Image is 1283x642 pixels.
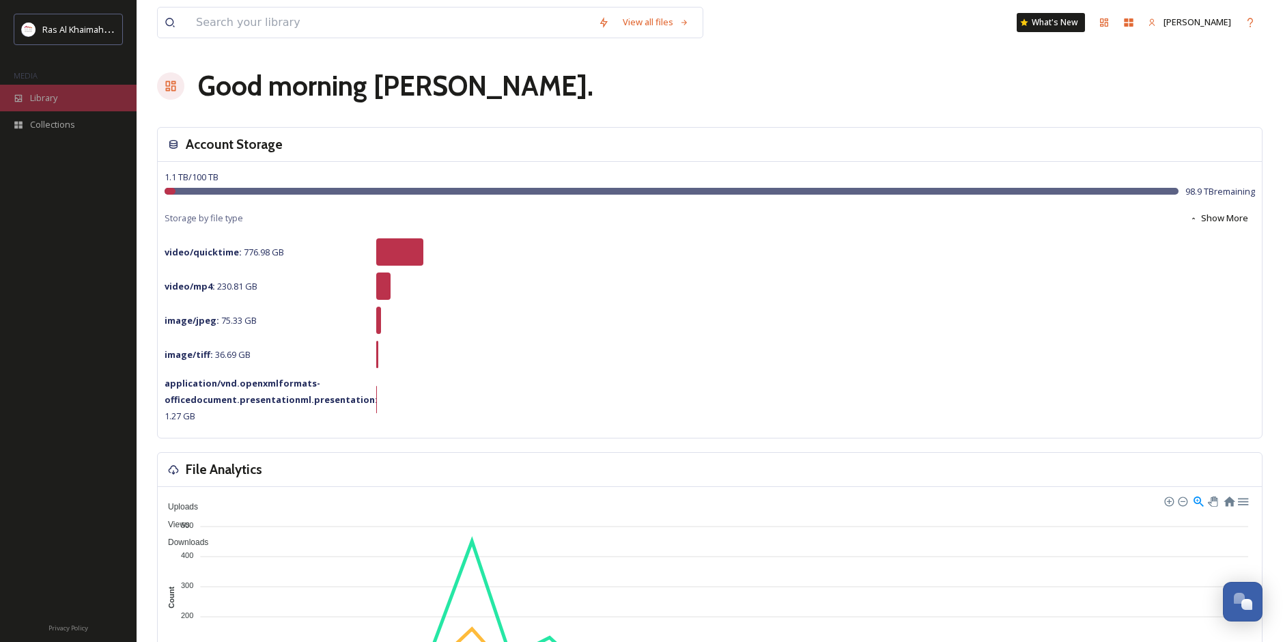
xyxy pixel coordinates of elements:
span: Uploads [158,502,198,512]
span: 230.81 GB [165,280,257,292]
text: Count [167,587,175,609]
tspan: 500 [181,520,193,529]
span: Library [30,92,57,104]
span: Ras Al Khaimah Tourism Development Authority [42,23,236,36]
h3: File Analytics [186,460,262,479]
strong: image/tiff : [165,348,213,361]
a: [PERSON_NAME] [1141,9,1238,36]
div: Menu [1237,494,1248,506]
span: Views [158,520,190,529]
span: 1.1 TB / 100 TB [165,171,218,183]
span: Storage by file type [165,212,243,225]
button: Show More [1183,205,1255,232]
div: Zoom In [1164,496,1173,505]
span: MEDIA [14,70,38,81]
div: Reset Zoom [1223,494,1235,506]
div: Panning [1208,497,1216,505]
strong: video/quicktime : [165,246,242,258]
tspan: 400 [181,551,193,559]
span: [PERSON_NAME] [1164,16,1231,28]
span: 776.98 GB [165,246,284,258]
span: 98.9 TB remaining [1185,185,1255,198]
a: Privacy Policy [48,619,88,635]
h3: Account Storage [186,135,283,154]
span: Privacy Policy [48,624,88,632]
span: Collections [30,118,75,131]
span: 75.33 GB [165,314,257,326]
strong: application/vnd.openxmlformats-officedocument.presentationml.presentation : [165,377,378,406]
strong: video/mp4 : [165,280,215,292]
button: Open Chat [1223,582,1263,622]
tspan: 200 [181,611,193,619]
div: Zoom Out [1177,496,1187,505]
tspan: 300 [181,581,193,589]
span: 1.27 GB [165,377,378,422]
div: Selection Zoom [1192,494,1204,506]
img: Logo_RAKTDA_RGB-01.png [22,23,36,36]
strong: image/jpeg : [165,314,219,326]
a: What's New [1017,13,1085,32]
input: Search your library [189,8,591,38]
a: View all files [616,9,696,36]
span: 36.69 GB [165,348,251,361]
h1: Good morning [PERSON_NAME] . [198,66,593,107]
span: Downloads [158,538,208,547]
